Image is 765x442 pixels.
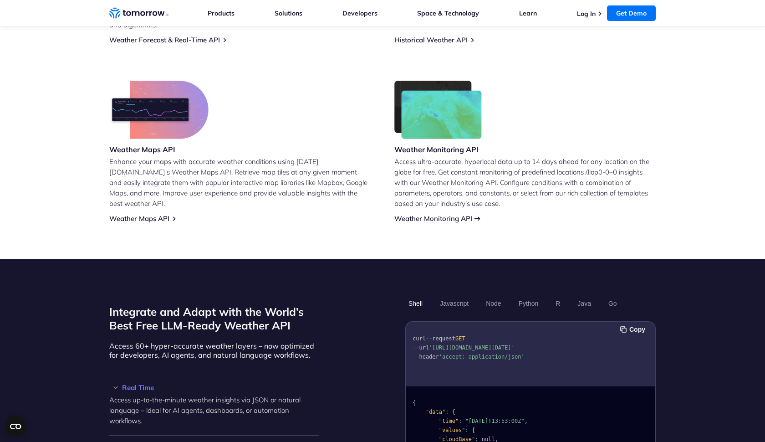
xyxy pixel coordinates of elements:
a: Products [208,9,235,17]
p: Access ultra-accurate, hyperlocal data up to 14 days ahead for any location on the globe for free... [394,156,656,209]
span: { [472,427,475,433]
button: Open CMP widget [5,416,26,437]
span: "[DATE]T13:53:00Z" [465,418,525,424]
a: Weather Monitoring API [394,214,472,223]
button: Node [483,296,504,311]
span: header [419,354,439,360]
a: Developers [342,9,377,17]
a: Weather Forecast & Real-Time API [109,36,220,44]
h2: Integrate and Adapt with the World’s Best Free LLM-Ready Weather API [109,305,319,332]
p: Enhance your maps with accurate weather conditions using [DATE][DOMAIN_NAME]’s Weather Maps API. ... [109,156,371,209]
span: { [452,409,455,415]
h3: Weather Monitoring API [394,144,482,154]
span: -- [426,335,432,342]
span: : [459,418,462,424]
p: Access 60+ hyper-accurate weather layers – now optimized for developers, AI agents, and natural l... [109,341,319,360]
button: Copy [620,324,648,334]
span: url [419,344,429,351]
a: Historical Weather API [394,36,468,44]
button: Java [574,296,594,311]
span: curl [413,335,426,342]
h3: Real Time [109,384,319,391]
button: Go [605,296,620,311]
a: Learn [519,9,537,17]
span: , [525,418,528,424]
span: 'accept: application/json' [439,354,525,360]
a: Weather Maps API [109,214,169,223]
a: Solutions [275,9,302,17]
a: Space & Technology [417,9,479,17]
span: : [445,409,449,415]
a: Log In [577,10,596,18]
span: '[URL][DOMAIN_NAME][DATE]' [429,344,515,351]
a: Home link [109,6,168,20]
h3: Weather Maps API [109,144,209,154]
span: : [465,427,469,433]
span: GET [455,335,465,342]
a: Get Demo [607,5,656,21]
span: -- [413,354,419,360]
span: "values" [439,427,465,433]
button: Python [515,296,542,311]
span: request [432,335,455,342]
button: R [552,296,563,311]
span: { [413,400,416,406]
span: "data" [426,409,445,415]
span: "time" [439,418,459,424]
span: -- [413,344,419,351]
button: Shell [405,296,426,311]
p: Access up-to-the-minute weather insights via JSON or natural language – ideal for AI agents, dash... [109,395,319,426]
button: Javascript [437,296,472,311]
